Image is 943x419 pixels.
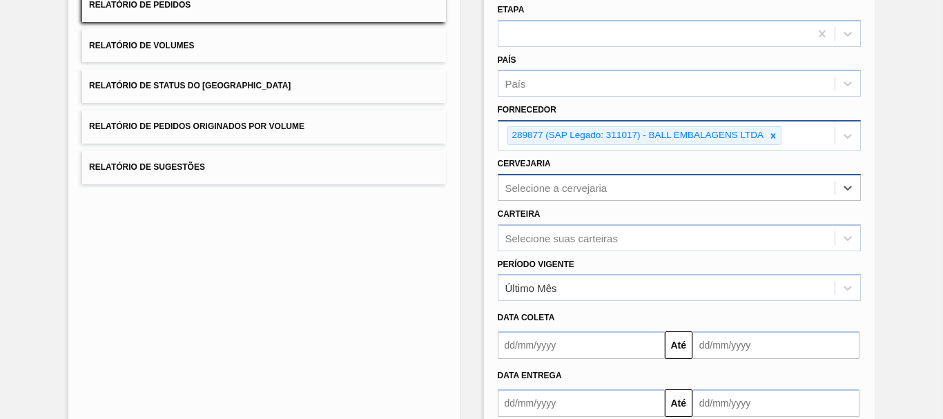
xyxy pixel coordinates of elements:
[82,110,445,144] button: Relatório de Pedidos Originados por Volume
[498,5,525,14] label: Etapa
[505,78,526,90] div: País
[505,232,618,244] div: Selecione suas carteiras
[665,331,692,359] button: Até
[498,209,541,219] label: Carteira
[498,371,562,380] span: Data entrega
[82,29,445,63] button: Relatório de Volumes
[498,159,551,168] label: Cervejaria
[692,331,859,359] input: dd/mm/yyyy
[498,260,574,269] label: Período Vigente
[498,331,665,359] input: dd/mm/yyyy
[89,81,291,90] span: Relatório de Status do [GEOGRAPHIC_DATA]
[82,69,445,103] button: Relatório de Status do [GEOGRAPHIC_DATA]
[89,162,205,172] span: Relatório de Sugestões
[665,389,692,417] button: Até
[498,389,665,417] input: dd/mm/yyyy
[89,41,194,50] span: Relatório de Volumes
[89,121,304,131] span: Relatório de Pedidos Originados por Volume
[82,150,445,184] button: Relatório de Sugestões
[505,182,607,193] div: Selecione a cervejaria
[498,55,516,65] label: País
[498,105,556,115] label: Fornecedor
[498,313,555,322] span: Data coleta
[505,282,557,294] div: Último Mês
[508,127,766,144] div: 289877 (SAP Legado: 311017) - BALL EMBALAGENS LTDA
[692,389,859,417] input: dd/mm/yyyy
